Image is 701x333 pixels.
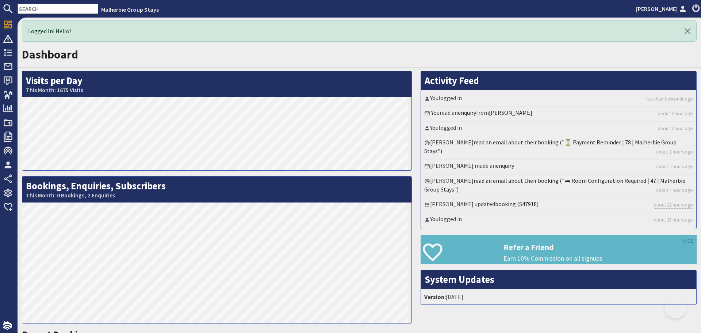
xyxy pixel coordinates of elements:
[423,160,694,174] li: [PERSON_NAME] made an
[425,75,479,87] a: Activity Feed
[424,177,685,193] a: read an email about their booking ("🛏 Room Configuration Required | 47 | Malherbie Group Stays")
[423,136,694,160] li: [PERSON_NAME]
[503,254,696,263] p: Earn 10% Commission on all signups
[431,109,440,116] a: You
[22,20,697,42] div: Logged In! Hello!
[430,94,438,102] a: You
[22,71,411,97] h2: Visits per Day
[656,148,693,155] a: about 2 hours ago
[22,177,411,203] h2: Bookings, Enquiries, Subscribers
[423,92,694,107] li: logged in
[503,242,696,252] h3: Refer a Friend
[424,139,677,155] a: read an email about their booking ("⏳ Payment Reminder | 78 | Malherbie Group Stays")
[664,296,686,318] iframe: Toggle Customer Support
[683,237,693,245] a: HIDE
[26,192,408,199] small: This Month: 0 Bookings, 2 Enquiries
[424,293,446,300] strong: Version:
[423,198,694,213] li: [PERSON_NAME] updated
[22,47,78,62] a: Dashboard
[26,87,408,94] small: This Month: 1675 Visits
[425,273,494,285] a: System Updates
[656,187,693,194] a: about 4 hours ago
[489,109,532,116] a: [PERSON_NAME]
[458,109,476,116] a: enquiry
[654,201,693,209] a: about 22 hours ago
[18,4,98,14] input: SEARCH
[646,95,693,102] a: less than 5 seconds ago
[658,110,693,117] a: about 1 hour ago
[423,107,694,121] li: read an from
[423,291,694,303] li: [DATE]
[423,213,694,227] li: logged in
[3,321,12,330] img: staytech_i_w-64f4e8e9ee0a9c174fd5317b4b171b261742d2d393467e5bdba4413f4f884c10.svg
[423,175,694,198] li: [PERSON_NAME]
[658,125,693,132] a: about 1 hour ago
[421,235,697,264] a: Refer a Friend Earn 10% Commission on all signups
[430,124,438,131] a: You
[654,216,693,223] a: about 23 hours ago
[656,163,693,170] a: about 2 hours ago
[636,4,688,13] a: [PERSON_NAME]
[101,6,159,13] a: Malherbie Group Stays
[495,200,539,208] a: booking (S47918)
[430,215,438,223] a: You
[496,162,514,169] a: enquiry
[423,122,694,136] li: logged in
